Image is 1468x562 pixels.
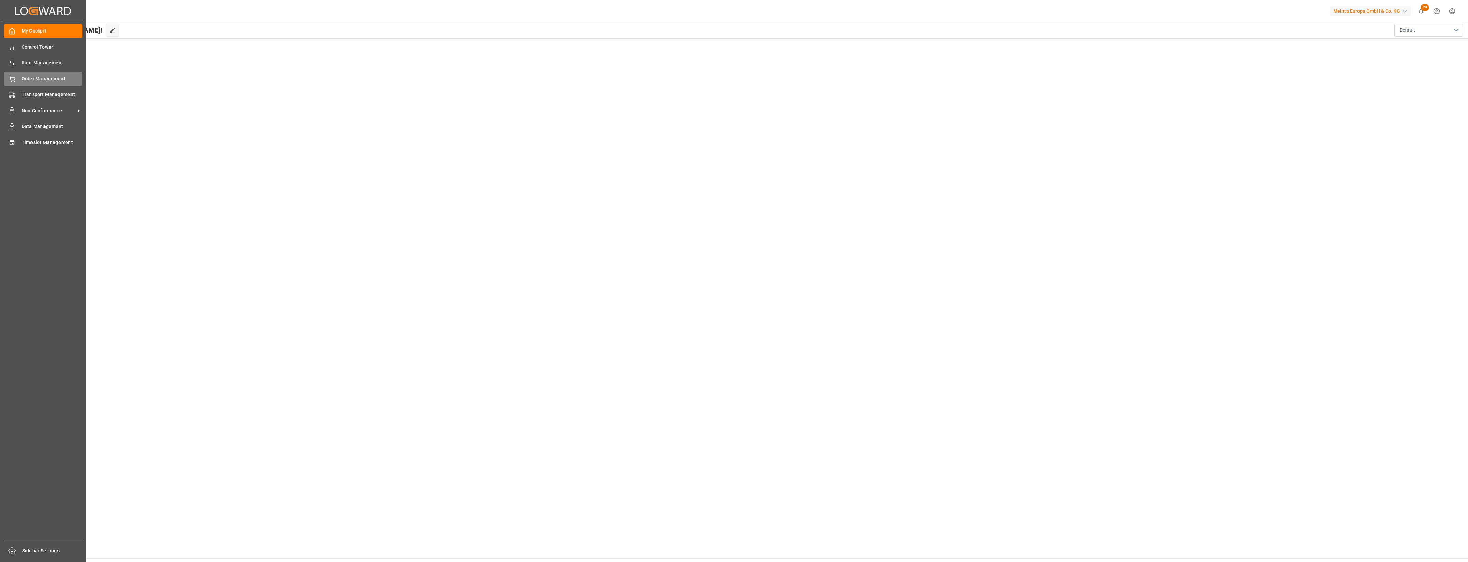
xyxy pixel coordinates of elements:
[22,123,83,130] span: Data Management
[22,75,83,82] span: Order Management
[1429,3,1444,19] button: Help Center
[22,59,83,66] span: Rate Management
[4,72,82,85] a: Order Management
[1421,4,1429,11] span: 29
[22,139,83,146] span: Timeslot Management
[4,56,82,69] a: Rate Management
[22,547,83,554] span: Sidebar Settings
[4,120,82,133] a: Data Management
[1330,6,1411,16] div: Melitta Europa GmbH & Co. KG
[22,107,76,114] span: Non Conformance
[4,88,82,101] a: Transport Management
[22,27,83,35] span: My Cockpit
[1330,4,1414,17] button: Melitta Europa GmbH & Co. KG
[4,24,82,38] a: My Cockpit
[22,43,83,51] span: Control Tower
[4,136,82,149] a: Timeslot Management
[4,40,82,53] a: Control Tower
[1394,24,1463,37] button: open menu
[29,24,102,37] span: Hello [PERSON_NAME]!
[1414,3,1429,19] button: show 29 new notifications
[1400,27,1415,34] span: Default
[22,91,83,98] span: Transport Management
